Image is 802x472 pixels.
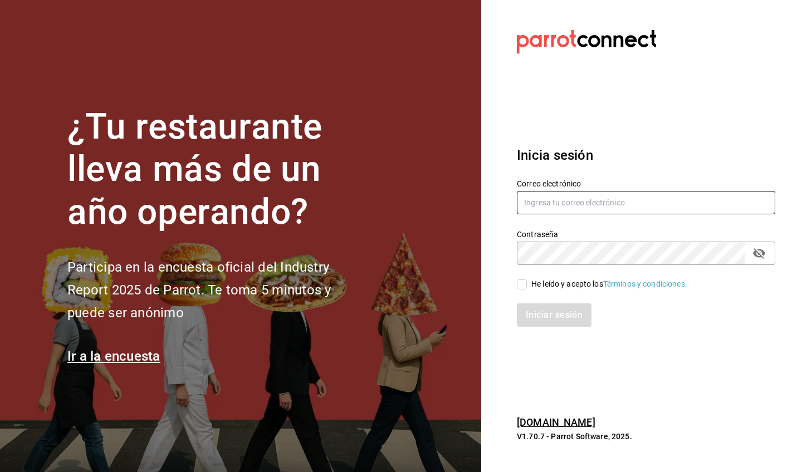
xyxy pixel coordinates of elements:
h3: Inicia sesión [517,145,775,165]
p: V1.70.7 - Parrot Software, 2025. [517,431,775,442]
h1: ¿Tu restaurante lleva más de un año operando? [67,106,368,234]
label: Correo electrónico [517,179,775,187]
a: [DOMAIN_NAME] [517,416,595,428]
h2: Participa en la encuesta oficial del Industry Report 2025 de Parrot. Te toma 5 minutos y puede se... [67,256,368,324]
a: Ir a la encuesta [67,348,160,364]
input: Ingresa tu correo electrónico [517,191,775,214]
label: Contraseña [517,230,775,238]
button: passwordField [750,244,769,263]
a: Términos y condiciones. [603,279,687,288]
div: He leído y acepto los [531,278,687,290]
